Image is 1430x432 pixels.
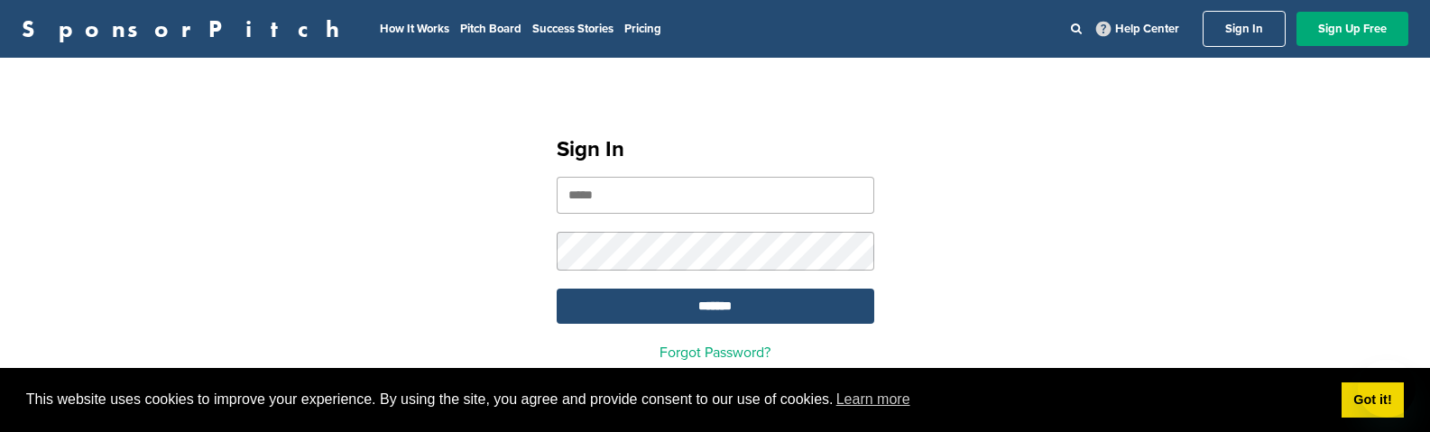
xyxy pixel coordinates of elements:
[22,17,351,41] a: SponsorPitch
[26,386,1327,413] span: This website uses cookies to improve your experience. By using the site, you agree and provide co...
[1342,382,1404,418] a: dismiss cookie message
[624,22,661,36] a: Pricing
[1358,360,1416,418] iframe: Button to launch messaging window
[660,344,770,362] a: Forgot Password?
[557,133,874,166] h1: Sign In
[460,22,521,36] a: Pitch Board
[1296,12,1408,46] a: Sign Up Free
[1203,11,1286,47] a: Sign In
[532,22,614,36] a: Success Stories
[834,386,913,413] a: learn more about cookies
[380,22,449,36] a: How It Works
[1093,18,1183,40] a: Help Center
